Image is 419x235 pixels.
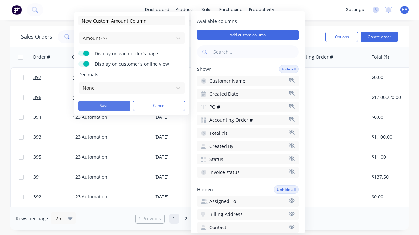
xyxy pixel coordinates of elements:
a: 123 Automation [73,194,107,200]
button: Created Date [197,89,299,99]
div: products [173,5,198,15]
button: Create order [361,32,398,42]
span: 391 [33,174,41,180]
div: [DATE] [154,154,203,160]
div: settings [343,5,367,15]
a: 123 Automation [73,174,107,180]
ul: Pagination [133,214,286,224]
a: 123 Automation [73,114,107,120]
a: 396 [33,87,73,107]
span: Invoice status [209,169,240,176]
span: HA [402,7,407,13]
a: 123 Automation [73,74,107,80]
span: Available columns [197,18,299,24]
div: $137.50 [372,174,410,180]
button: Unhide all [274,185,299,194]
div: [DATE] [154,134,203,140]
button: Cancel [133,101,185,111]
a: dashboard [142,5,173,15]
span: Billing Address [209,211,243,218]
span: Customer Name [209,78,245,84]
button: Save [78,101,130,111]
button: PO # [197,102,299,112]
button: Assigned To [197,196,299,207]
div: [DATE] [154,174,203,180]
div: $0.00 [372,114,410,120]
a: 393 [33,127,73,147]
a: 395 [33,147,73,167]
div: Accounting Order # [290,54,333,60]
button: Created By [197,141,299,151]
span: 393 [33,134,41,140]
button: Options [325,32,358,42]
span: Total ($) [209,130,227,136]
a: 123 Automation [73,94,107,100]
a: 392 [33,187,73,207]
div: productivity [246,5,278,15]
div: [DATE] [154,114,203,120]
span: 392 [33,194,41,200]
button: Add custom column [197,30,299,40]
span: Created Date [209,91,238,97]
span: Contact [209,224,226,231]
div: Customer Name [72,54,108,60]
button: Status [197,154,299,164]
span: PO # [209,104,220,110]
button: Hide all [279,65,299,73]
span: Rows per page [16,215,48,222]
span: Previous [142,215,161,222]
div: purchasing [216,5,246,15]
div: $1,100.00 [372,134,410,140]
span: Status [209,156,223,163]
h1: Sales Orders [21,34,52,40]
div: Order # [33,54,50,60]
button: Customer Name [197,76,299,86]
span: Assigned To [209,198,236,205]
span: 396 [33,94,41,101]
div: $1,100,220.00 [372,94,410,101]
a: 391 [33,167,73,187]
button: Invoice status [197,167,299,178]
a: 397 [33,68,73,87]
button: Billing Address [197,209,299,220]
div: $0.00 [372,194,410,200]
a: Page 2 [181,214,191,224]
span: 397 [33,74,41,81]
img: Factory [12,5,22,15]
a: 123 Automation [73,134,107,140]
div: sales [198,5,216,15]
div: $0.00 [372,74,410,81]
a: 394 [33,107,73,127]
span: 395 [33,154,41,160]
button: Accounting Order # [197,115,299,125]
a: 123 Automation [73,154,107,160]
span: Display on customer's online view [95,61,176,67]
span: Created By [209,143,233,149]
span: Display on each order's page [95,50,176,57]
input: Search... [212,45,299,58]
div: $11.00 [372,154,410,160]
div: [DATE] [154,194,203,200]
span: Decimals [78,71,185,78]
a: 390 [33,207,73,227]
input: Enter column name... [78,16,185,25]
a: Page 1 is your current page [169,214,179,224]
span: Shown [197,66,212,72]
span: 394 [33,114,41,120]
a: Previous page [136,215,164,222]
div: Total ($) [372,54,389,60]
span: Accounting Order # [209,117,253,123]
span: Hidden [197,186,213,193]
button: Total ($) [197,128,299,138]
button: Contact [197,222,299,233]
